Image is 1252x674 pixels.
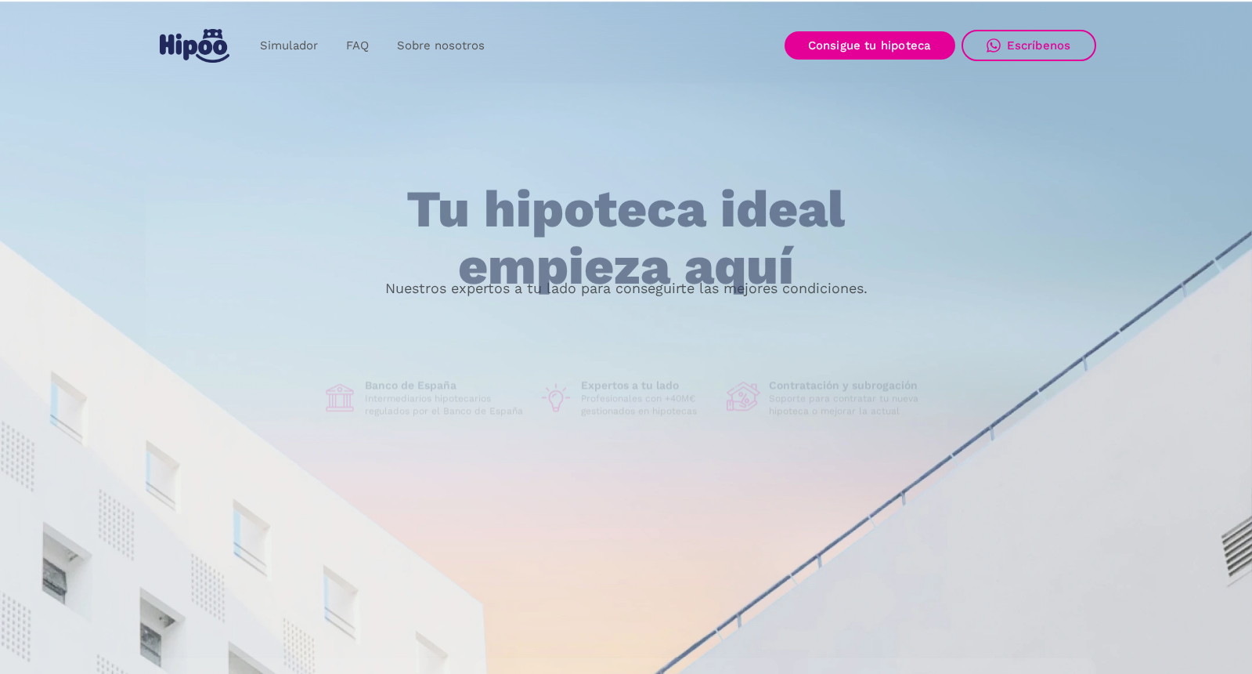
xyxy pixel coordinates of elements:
[769,379,930,393] h1: Contratación y subrogación
[329,181,922,295] h1: Tu hipoteca ideal empieza aquí
[769,393,930,418] p: Soporte para contratar tu nueva hipoteca o mejorar la actual
[581,379,714,393] h1: Expertos a tu lado
[365,379,526,393] h1: Banco de España
[385,282,868,295] p: Nuestros expertos a tu lado para conseguirte las mejores condiciones.
[785,31,955,60] a: Consigue tu hipoteca
[383,31,499,61] a: Sobre nosotros
[332,31,383,61] a: FAQ
[962,30,1096,61] a: Escríbenos
[157,23,233,69] a: home
[246,31,332,61] a: Simulador
[365,393,526,418] p: Intermediarios hipotecarios regulados por el Banco de España
[1007,38,1071,53] div: Escríbenos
